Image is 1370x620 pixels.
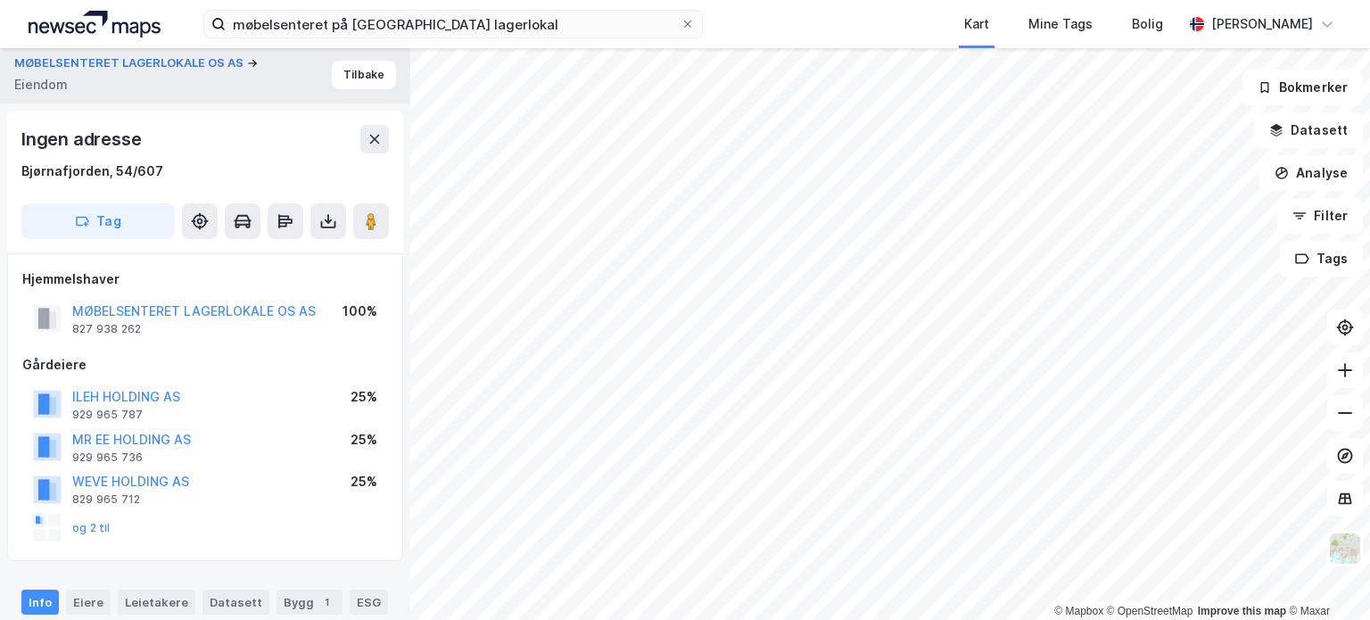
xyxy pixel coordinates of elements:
[226,11,681,37] input: Søk på adresse, matrikkel, gårdeiere, leietakere eller personer
[1132,13,1163,35] div: Bolig
[14,74,68,95] div: Eiendom
[1281,534,1370,620] div: Kontrollprogram for chat
[72,322,141,336] div: 827 938 262
[72,408,143,422] div: 929 965 787
[1328,532,1362,566] img: Z
[14,54,247,72] button: MØBELSENTERET LAGERLOKALE OS AS
[276,590,342,615] div: Bygg
[1211,13,1313,35] div: [PERSON_NAME]
[1259,155,1363,191] button: Analyse
[1254,112,1363,148] button: Datasett
[1280,241,1363,277] button: Tags
[21,590,59,615] div: Info
[351,429,377,451] div: 25%
[1107,605,1193,617] a: OpenStreetMap
[202,590,269,615] div: Datasett
[29,11,161,37] img: logo.a4113a55bc3d86da70a041830d287a7e.svg
[22,269,388,290] div: Hjemmelshaver
[318,593,335,611] div: 1
[21,161,163,182] div: Bjørnafjorden, 54/607
[332,61,396,89] button: Tilbake
[351,471,377,492] div: 25%
[1054,605,1103,617] a: Mapbox
[21,125,144,153] div: Ingen adresse
[118,590,195,615] div: Leietakere
[21,203,175,239] button: Tag
[66,590,111,615] div: Eiere
[342,301,377,322] div: 100%
[72,451,143,465] div: 929 965 736
[1281,534,1370,620] iframe: Chat Widget
[964,13,989,35] div: Kart
[351,386,377,408] div: 25%
[1028,13,1093,35] div: Mine Tags
[1198,605,1286,617] a: Improve this map
[1242,70,1363,105] button: Bokmerker
[350,590,388,615] div: ESG
[22,354,388,376] div: Gårdeiere
[72,492,140,507] div: 829 965 712
[1277,198,1363,234] button: Filter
